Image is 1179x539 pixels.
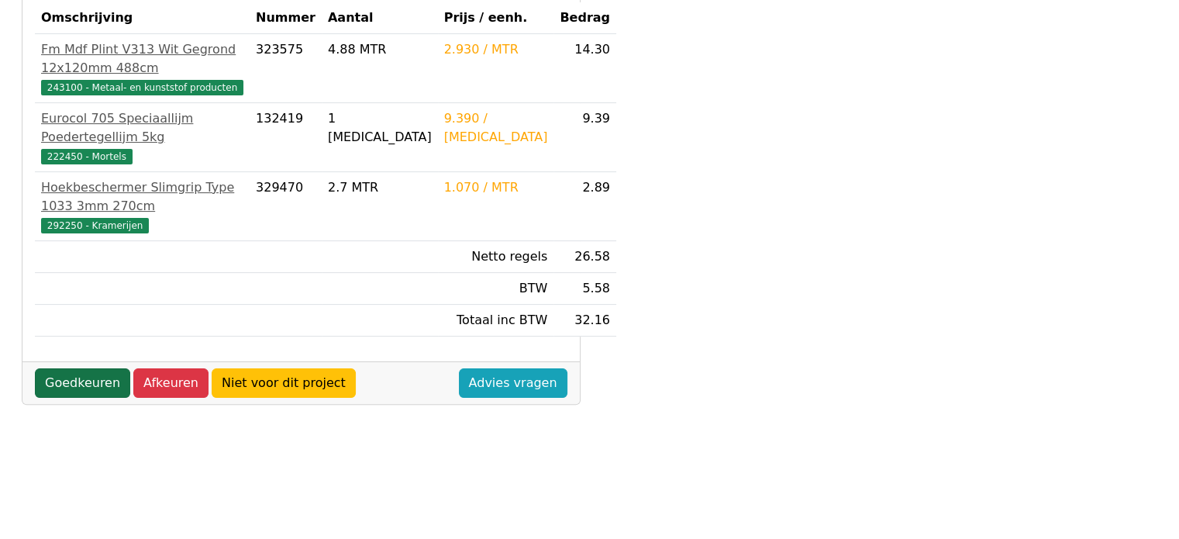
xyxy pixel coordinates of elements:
td: 9.39 [553,103,616,172]
a: Fm Mdf Plint V313 Wit Gegrond 12x120mm 488cm243100 - Metaal- en kunststof producten [41,40,243,96]
div: 1 [MEDICAL_DATA] [328,109,432,147]
a: Goedkeuren [35,368,130,398]
th: Aantal [322,2,438,34]
th: Bedrag [553,2,616,34]
span: 222450 - Mortels [41,149,133,164]
div: 1.070 / MTR [444,178,548,197]
td: 2.89 [553,172,616,241]
td: 5.58 [553,273,616,305]
a: Advies vragen [459,368,567,398]
td: Totaal inc BTW [438,305,554,337]
td: Netto regels [438,241,554,273]
td: 32.16 [553,305,616,337]
a: Hoekbeschermer Slimgrip Type 1033 3mm 270cm292250 - Kramerijen [41,178,243,234]
td: 132419 [250,103,322,172]
a: Afkeuren [133,368,209,398]
td: 323575 [250,34,322,103]
th: Prijs / eenh. [438,2,554,34]
th: Nummer [250,2,322,34]
td: 26.58 [553,241,616,273]
div: Hoekbeschermer Slimgrip Type 1033 3mm 270cm [41,178,243,216]
span: 292250 - Kramerijen [41,218,149,233]
th: Omschrijving [35,2,250,34]
div: Fm Mdf Plint V313 Wit Gegrond 12x120mm 488cm [41,40,243,78]
div: 2.930 / MTR [444,40,548,59]
div: 9.390 / [MEDICAL_DATA] [444,109,548,147]
a: Eurocol 705 Speciaallijm Poedertegellijm 5kg222450 - Mortels [41,109,243,165]
span: 243100 - Metaal- en kunststof producten [41,80,243,95]
div: 2.7 MTR [328,178,432,197]
td: 329470 [250,172,322,241]
a: Niet voor dit project [212,368,356,398]
td: BTW [438,273,554,305]
div: 4.88 MTR [328,40,432,59]
td: 14.30 [553,34,616,103]
div: Eurocol 705 Speciaallijm Poedertegellijm 5kg [41,109,243,147]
